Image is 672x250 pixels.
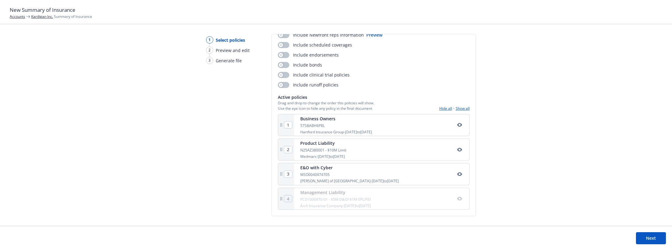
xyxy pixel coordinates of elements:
div: E&O with Cyber [300,164,399,171]
div: Include clinical trial policies [278,72,350,78]
div: Product LiabilityN25AZ380001 - $10M LimitMedmarc-[DATE]to[DATE] [278,138,470,161]
button: Hide all [439,106,452,111]
div: MSO0040474705 [300,172,399,177]
div: Business Owners57SBABH6P8LHartford Insurance Group-[DATE]to[DATE] [278,114,470,136]
div: Include bonds [278,62,322,68]
div: Management Liability [300,189,371,196]
div: Include scheduled coverages [278,42,352,48]
span: Select policies [216,37,245,43]
div: N25AZ380001 - $10M Limit [300,148,346,153]
button: Preview [366,32,382,38]
div: PCD1006970-01 - $5M D&O/ $1M EPL/FID [300,197,371,202]
div: 2 [206,47,213,54]
div: Product Liability [300,140,346,146]
span: Drag and drop to change the order this policies will show. Use the eye icon to hide any policy in... [278,100,374,111]
div: E&O with CyberMSO0040474705[PERSON_NAME] of [GEOGRAPHIC_DATA]-[DATE]to[DATE] [278,163,470,185]
h1: New Summary of Insurance [10,6,662,14]
div: 57SBABH6P8L [300,123,372,128]
div: Arch Insurance Company - [DATE] to [DATE] [300,203,371,208]
span: Preview and edit [216,47,250,54]
div: Management LiabilityPCD1006970-01 - $5M D&O/ $1M EPL/FIDArch Insurance Company-[DATE]to[DATE] [278,188,470,210]
a: Accounts [10,14,25,19]
span: Generate file [216,57,242,64]
span: Active policies [278,94,374,100]
div: Medmarc - [DATE] to [DATE] [300,154,346,159]
div: Hartford Insurance Group - [DATE] to [DATE] [300,129,372,135]
div: 1 [206,36,213,44]
div: Include Newfront reps information [278,32,364,38]
div: Include endorsements [278,52,339,58]
div: Include runoff policies [278,82,338,88]
div: - [439,106,470,111]
button: Show all [456,106,470,111]
div: [PERSON_NAME] of [GEOGRAPHIC_DATA] - [DATE] to [DATE] [300,178,399,183]
span: Summary of Insurance [31,14,92,19]
a: Kardigan Inc. [31,14,53,19]
button: Next [636,232,666,244]
div: Business Owners [300,115,372,122]
div: 3 [206,57,213,64]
